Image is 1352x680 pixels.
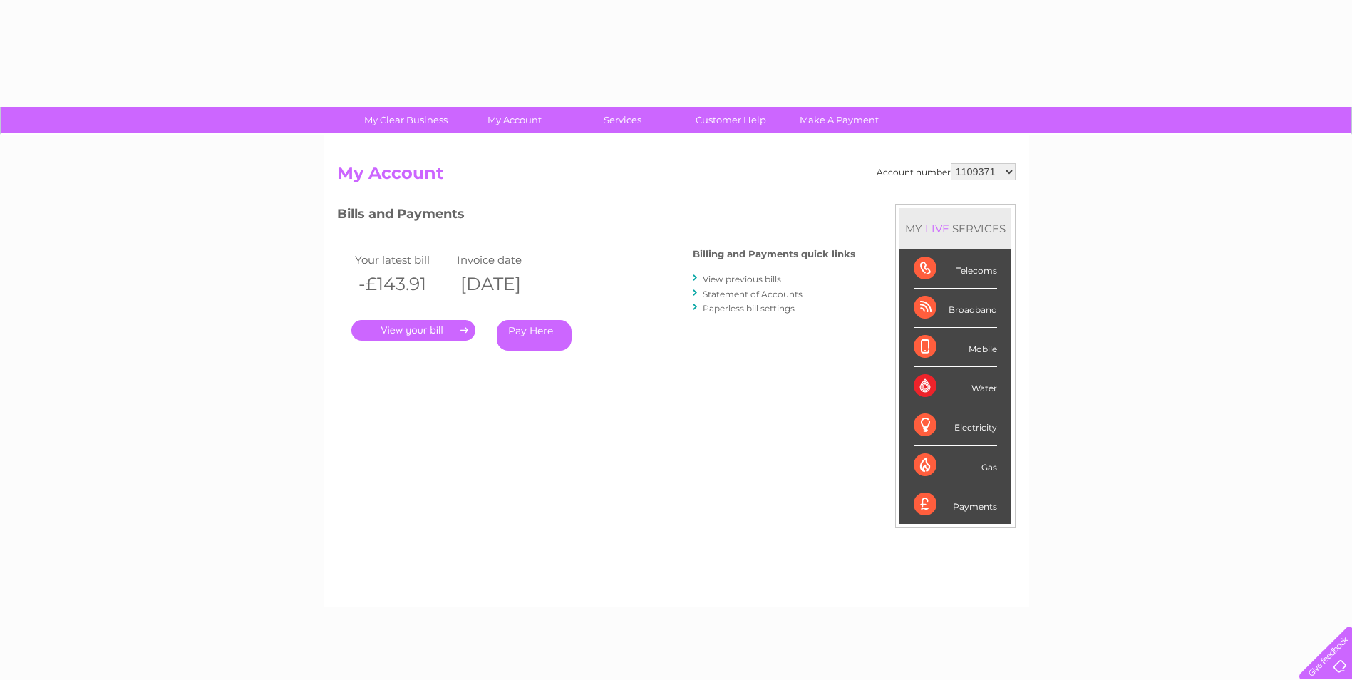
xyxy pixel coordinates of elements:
[693,249,855,259] h4: Billing and Payments quick links
[914,406,997,445] div: Electricity
[899,208,1011,249] div: MY SERVICES
[914,446,997,485] div: Gas
[337,163,1016,190] h2: My Account
[703,303,795,314] a: Paperless bill settings
[914,289,997,328] div: Broadband
[347,107,465,133] a: My Clear Business
[351,320,475,341] a: .
[497,320,572,351] a: Pay Here
[780,107,898,133] a: Make A Payment
[914,367,997,406] div: Water
[351,269,454,299] th: -£143.91
[337,204,855,229] h3: Bills and Payments
[703,274,781,284] a: View previous bills
[703,289,803,299] a: Statement of Accounts
[672,107,790,133] a: Customer Help
[914,328,997,367] div: Mobile
[922,222,952,235] div: LIVE
[564,107,681,133] a: Services
[351,250,454,269] td: Your latest bill
[455,107,573,133] a: My Account
[453,269,556,299] th: [DATE]
[453,250,556,269] td: Invoice date
[914,249,997,289] div: Telecoms
[877,163,1016,180] div: Account number
[914,485,997,524] div: Payments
